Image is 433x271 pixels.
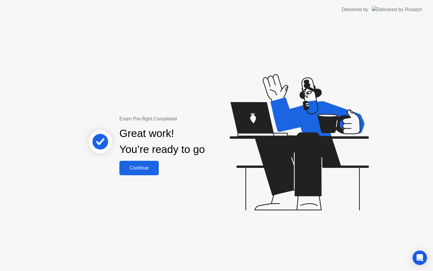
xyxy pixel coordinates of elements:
button: Continue [119,161,159,175]
div: Great work! You’re ready to go [119,126,205,157]
div: Exam Pre-flight Completed [119,115,244,123]
div: Continue [121,165,157,171]
div: Open Intercom Messenger [413,251,427,265]
img: Delivered by Rosalyn [372,6,422,13]
div: Delivered by [342,6,368,13]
